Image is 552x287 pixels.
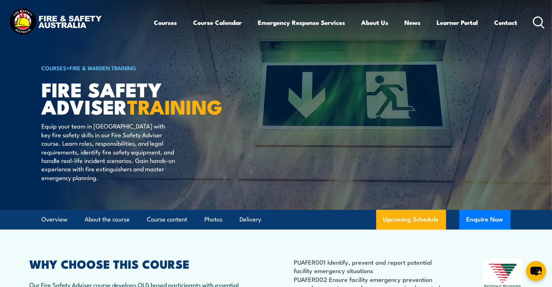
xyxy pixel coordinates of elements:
a: Course content [147,210,188,229]
h6: > [42,63,223,72]
a: Contact [494,13,518,32]
a: Emergency Response Services [258,13,345,32]
a: Courses [154,13,177,32]
h1: FIRE SAFETY ADVISER [42,81,223,115]
a: Course Calendar [193,13,242,32]
a: Delivery [240,210,262,229]
a: COURSES [42,64,67,72]
a: Upcoming Schedule [376,210,446,230]
a: Overview [42,210,68,229]
li: PUAFER001 Identify, prevent and report potential facility emergency situations [294,258,448,275]
a: Fire & Warden Training [70,64,137,72]
button: chat-button [526,261,546,281]
a: Photos [205,210,223,229]
a: Learner Portal [437,13,478,32]
button: Enquire Now [459,210,511,230]
h2: WHY CHOOSE THIS COURSE [30,258,244,269]
a: About Us [362,13,389,32]
a: News [405,13,421,32]
p: Equip your team in [GEOGRAPHIC_DATA] with key fire safety skills in our Fire Safety Adviser cours... [42,122,175,182]
strong: TRAINING [127,91,223,121]
a: About the course [85,210,130,229]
